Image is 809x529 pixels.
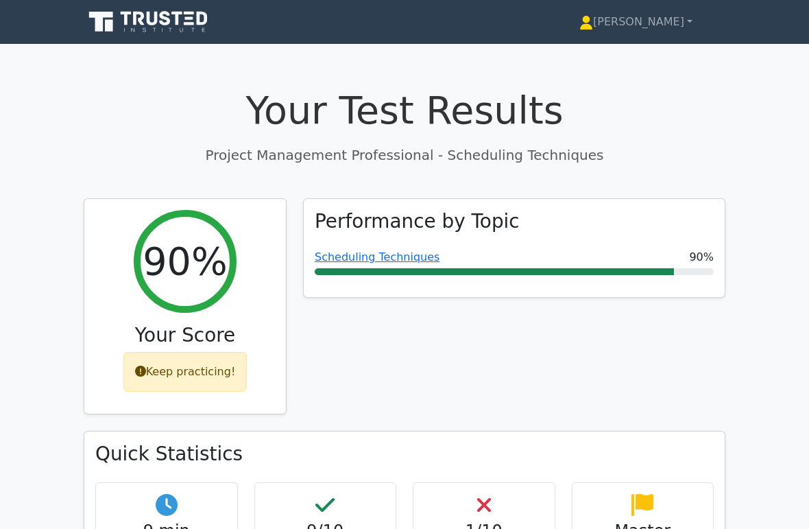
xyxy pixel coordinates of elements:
h3: Your Score [95,324,275,346]
a: Scheduling Techniques [315,250,439,263]
h1: Your Test Results [84,88,725,134]
div: Keep practicing! [123,352,247,392]
h3: Performance by Topic [315,210,520,233]
h3: Quick Statistics [95,443,714,465]
h2: 90% [143,239,227,285]
p: Project Management Professional - Scheduling Techniques [84,145,725,165]
span: 90% [689,249,714,266]
a: [PERSON_NAME] [546,8,725,36]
